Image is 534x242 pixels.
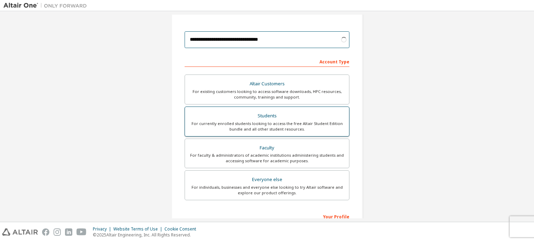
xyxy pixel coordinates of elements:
[189,175,345,185] div: Everyone else
[189,153,345,164] div: For faculty & administrators of academic institutions administering students and accessing softwa...
[189,121,345,132] div: For currently enrolled students looking to access the free Altair Student Edition bundle and all ...
[3,2,90,9] img: Altair One
[189,79,345,89] div: Altair Customers
[2,228,38,236] img: altair_logo.svg
[42,228,49,236] img: facebook.svg
[93,232,200,238] p: © 2025 Altair Engineering, Inc. All Rights Reserved.
[93,226,113,232] div: Privacy
[164,226,200,232] div: Cookie Consent
[54,228,61,236] img: instagram.svg
[113,226,164,232] div: Website Terms of Use
[189,111,345,121] div: Students
[185,56,349,67] div: Account Type
[189,89,345,100] div: For existing customers looking to access software downloads, HPC resources, community, trainings ...
[65,228,72,236] img: linkedin.svg
[185,211,349,222] div: Your Profile
[189,185,345,196] div: For individuals, businesses and everyone else looking to try Altair software and explore our prod...
[189,143,345,153] div: Faculty
[76,228,87,236] img: youtube.svg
